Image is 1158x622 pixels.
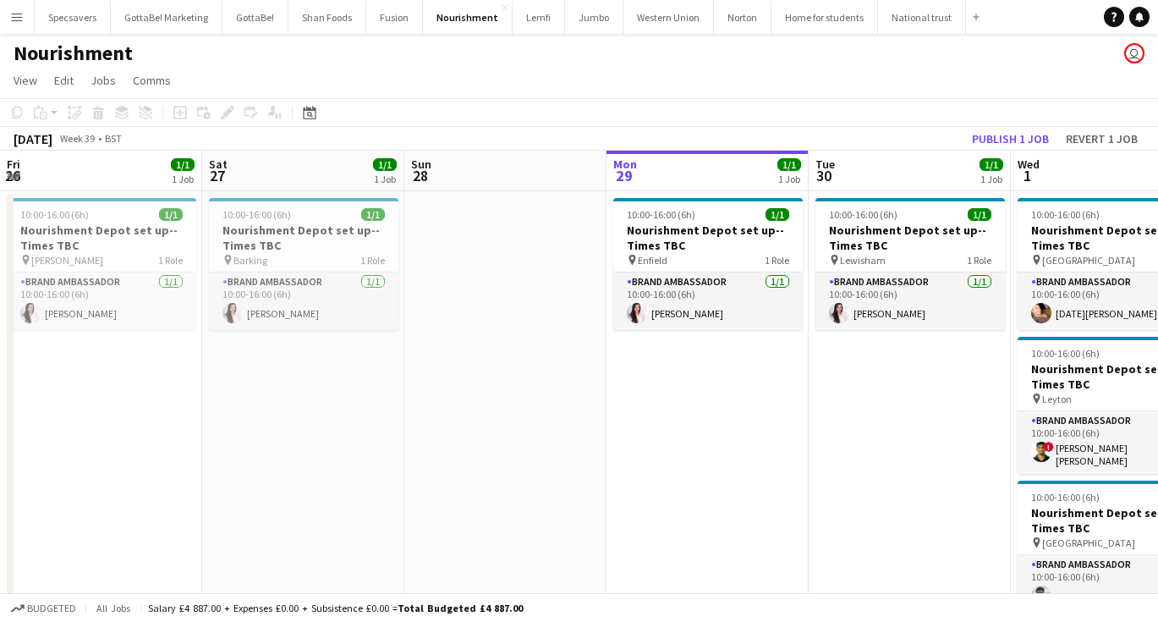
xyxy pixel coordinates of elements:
button: GottaBe! [222,1,288,34]
span: Budgeted [27,603,76,614]
a: Edit [47,69,80,91]
span: 1/1 [171,158,195,171]
span: Sun [411,157,431,172]
span: Edit [54,73,74,88]
span: 1 Role [765,254,789,267]
div: 1 Job [374,173,396,185]
span: 27 [206,166,228,185]
button: Specsavers [35,1,111,34]
span: 10:00-16:00 (6h) [1031,491,1100,504]
h3: Nourishment Depot set up--Times TBC [613,223,803,253]
span: Sat [209,157,228,172]
span: Tue [815,157,835,172]
button: Jumbo [565,1,623,34]
h1: Nourishment [14,41,133,66]
button: Lemfi [513,1,565,34]
div: 1 Job [172,173,194,185]
button: Western Union [623,1,714,34]
span: [GEOGRAPHIC_DATA] [1042,254,1135,267]
h3: Nourishment Depot set up--Times TBC [815,223,1005,253]
span: 1 [1015,166,1040,185]
span: 1/1 [373,158,397,171]
button: GottaBe! Marketing [111,1,222,34]
span: Barking [233,254,267,267]
span: Fri [7,157,20,172]
app-job-card: 10:00-16:00 (6h)1/1Nourishment Depot set up--Times TBC Enfield1 RoleBrand Ambassador1/110:00-16:0... [613,198,803,330]
app-card-role: Brand Ambassador1/110:00-16:00 (6h)[PERSON_NAME] [7,272,196,330]
app-card-role: Brand Ambassador1/110:00-16:00 (6h)[PERSON_NAME] [613,272,803,330]
span: 28 [409,166,431,185]
div: [DATE] [14,130,52,147]
span: Enfield [638,254,667,267]
app-card-role: Brand Ambassador1/110:00-16:00 (6h)[PERSON_NAME] [815,272,1005,330]
span: 1/1 [159,208,183,221]
button: Home for students [771,1,878,34]
span: 1 Role [158,254,183,267]
span: 1/1 [777,158,801,171]
span: Comms [133,73,171,88]
span: 10:00-16:00 (6h) [20,208,89,221]
span: Leyton [1042,393,1072,405]
span: 30 [813,166,835,185]
span: 1/1 [968,208,991,221]
span: All jobs [93,602,134,614]
button: Nourishment [423,1,513,34]
div: 1 Job [980,173,1002,185]
button: Fusion [366,1,423,34]
span: 10:00-16:00 (6h) [829,208,897,221]
button: Shan Foods [288,1,366,34]
span: 1/1 [980,158,1003,171]
h3: Nourishment Depot set up--Times TBC [7,223,196,253]
span: 10:00-16:00 (6h) [627,208,695,221]
button: Norton [714,1,771,34]
span: [GEOGRAPHIC_DATA] [1042,537,1135,549]
button: Publish 1 job [965,128,1056,150]
span: 1 Role [967,254,991,267]
div: BST [105,132,122,145]
span: 1/1 [766,208,789,221]
button: Revert 1 job [1059,128,1144,150]
span: Total Budgeted £4 887.00 [398,602,523,614]
span: Jobs [91,73,116,88]
app-card-role: Brand Ambassador1/110:00-16:00 (6h)[PERSON_NAME] [209,272,398,330]
app-user-avatar: Booking & Talent Team [1124,43,1144,63]
a: Comms [126,69,178,91]
span: [PERSON_NAME] [31,254,103,267]
span: 1/1 [361,208,385,221]
button: National trust [878,1,966,34]
span: Wed [1018,157,1040,172]
app-job-card: 10:00-16:00 (6h)1/1Nourishment Depot set up--Times TBC Barking1 RoleBrand Ambassador1/110:00-16:0... [209,198,398,330]
span: 1 Role [360,254,385,267]
span: Lewisham [840,254,886,267]
span: 10:00-16:00 (6h) [1031,347,1100,360]
span: Mon [613,157,637,172]
app-job-card: 10:00-16:00 (6h)1/1Nourishment Depot set up--Times TBC Lewisham1 RoleBrand Ambassador1/110:00-16:... [815,198,1005,330]
span: View [14,73,37,88]
span: ! [1044,442,1054,452]
span: 26 [4,166,20,185]
div: 1 Job [778,173,800,185]
span: 10:00-16:00 (6h) [222,208,291,221]
span: 10:00-16:00 (6h) [1031,208,1100,221]
app-job-card: 10:00-16:00 (6h)1/1Nourishment Depot set up--Times TBC [PERSON_NAME]1 RoleBrand Ambassador1/110:0... [7,198,196,330]
span: Week 39 [56,132,98,145]
div: Salary £4 887.00 + Expenses £0.00 + Subsistence £0.00 = [148,602,523,614]
a: Jobs [84,69,123,91]
a: View [7,69,44,91]
span: 29 [611,166,637,185]
h3: Nourishment Depot set up--Times TBC [209,223,398,253]
button: Budgeted [8,599,79,618]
